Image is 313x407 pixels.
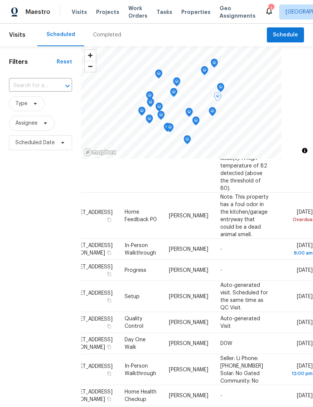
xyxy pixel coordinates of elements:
[83,148,116,157] a: Mapbox homepage
[66,243,113,256] span: [STREET_ADDRESS][PERSON_NAME]
[209,107,216,119] div: Map marker
[217,83,224,95] div: Map marker
[66,210,113,215] span: [STREET_ADDRESS]
[125,243,156,256] span: In-Person Walkthrough
[267,27,304,43] button: Schedule
[169,247,208,252] span: [PERSON_NAME]
[125,209,157,222] span: Home Feedback P0
[192,116,200,128] div: Map marker
[106,370,113,377] button: Copy Address
[297,341,313,346] span: [DATE]
[125,268,146,273] span: Progress
[125,389,156,402] span: Home Health Checkup
[15,119,38,127] span: Assignee
[125,316,143,329] span: Quality Control
[201,66,208,78] div: Map marker
[62,81,73,91] button: Open
[57,58,72,66] div: Reset
[169,393,208,398] span: [PERSON_NAME]
[169,213,208,218] span: [PERSON_NAME]
[300,146,309,155] button: Toggle attribution
[157,111,165,122] div: Map marker
[281,216,313,223] div: Overdue
[125,294,140,299] span: Setup
[156,9,172,15] span: Tasks
[185,108,193,119] div: Map marker
[220,5,256,20] span: Geo Assignments
[220,247,222,252] span: -
[169,367,208,372] span: [PERSON_NAME]
[47,31,75,38] div: Scheduled
[155,69,163,81] div: Map marker
[166,123,174,135] div: Map marker
[9,27,26,43] span: Visits
[81,46,281,159] canvas: Map
[138,107,146,118] div: Map marker
[169,268,208,273] span: [PERSON_NAME]
[220,268,222,273] span: -
[146,91,153,103] div: Map marker
[169,294,208,299] span: [PERSON_NAME]
[220,35,269,191] span: A high temperature of 81 detected (above the threshold of 80). Please investigate. SmartRent Unit...
[169,341,208,346] span: [PERSON_NAME]
[281,209,313,223] span: [DATE]
[164,123,171,134] div: Map marker
[214,92,221,104] div: Map marker
[297,268,313,273] span: [DATE]
[281,363,313,377] span: [DATE]
[125,337,146,350] span: Day One Walk
[169,320,208,325] span: [PERSON_NAME]
[9,80,51,92] input: Search for an address...
[184,135,191,147] div: Map marker
[220,393,222,398] span: -
[15,139,55,146] span: Scheduled Date
[211,59,218,70] div: Map marker
[220,194,268,237] span: Note: This property has a foul odor in the kitchen/garage entryway that could be a dead animal sm...
[220,356,263,383] span: Seller: Li Phone: [PHONE_NUMBER] Solar: No Gated Community: No
[297,320,313,325] span: [DATE]
[181,8,211,16] span: Properties
[66,389,113,402] span: [STREET_ADDRESS][PERSON_NAME]
[220,282,268,310] span: Auto-generated visit. Scheduled for the same time as QC Visit.
[26,8,50,16] span: Maestro
[85,50,96,61] button: Zoom in
[220,341,232,346] span: D0W
[106,323,113,330] button: Copy Address
[85,61,96,72] button: Zoom out
[147,98,154,110] div: Map marker
[66,363,113,369] span: [STREET_ADDRESS]
[106,249,113,256] button: Copy Address
[220,316,260,329] span: Auto-generated Visit
[106,344,113,350] button: Copy Address
[155,103,163,114] div: Map marker
[173,77,181,89] div: Map marker
[281,369,313,377] div: 12:00 pm
[146,115,153,126] div: Map marker
[96,8,119,16] span: Projects
[66,290,113,295] span: [STREET_ADDRESS]
[93,31,121,39] div: Completed
[66,317,113,322] span: [STREET_ADDRESS]
[170,88,178,99] div: Map marker
[72,8,87,16] span: Visits
[297,393,313,398] span: [DATE]
[281,243,313,257] span: [DATE]
[106,297,113,303] button: Copy Address
[106,271,113,277] button: Copy Address
[273,30,298,40] span: Schedule
[66,337,113,350] span: [STREET_ADDRESS][PERSON_NAME]
[297,294,313,299] span: [DATE]
[125,363,156,376] span: In-Person Walkthrough
[9,58,57,66] h1: Filters
[66,264,113,270] span: [STREET_ADDRESS]
[128,5,147,20] span: Work Orders
[15,100,27,107] span: Type
[281,249,313,257] div: 8:00 am
[106,396,113,402] button: Copy Address
[302,146,307,155] span: Toggle attribution
[106,216,113,223] button: Copy Address
[268,5,274,12] div: 1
